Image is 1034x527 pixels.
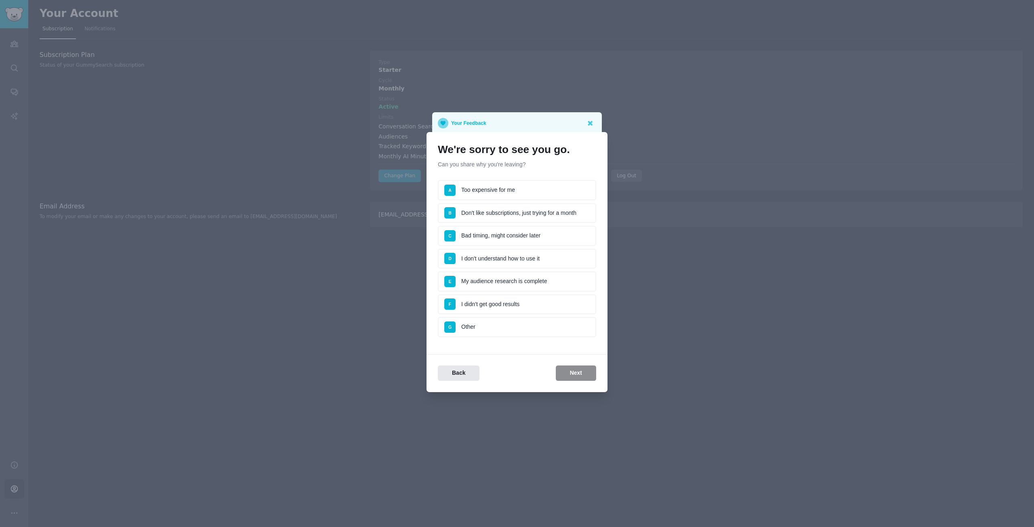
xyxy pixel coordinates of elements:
[448,210,452,215] span: B
[448,188,452,193] span: A
[438,160,596,169] p: Can you share why you're leaving?
[448,279,451,284] span: E
[451,118,486,128] p: Your Feedback
[438,143,596,156] h1: We're sorry to see you go.
[448,256,452,261] span: D
[438,365,479,381] button: Back
[448,325,452,330] span: G
[448,233,452,238] span: C
[449,302,451,307] span: F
